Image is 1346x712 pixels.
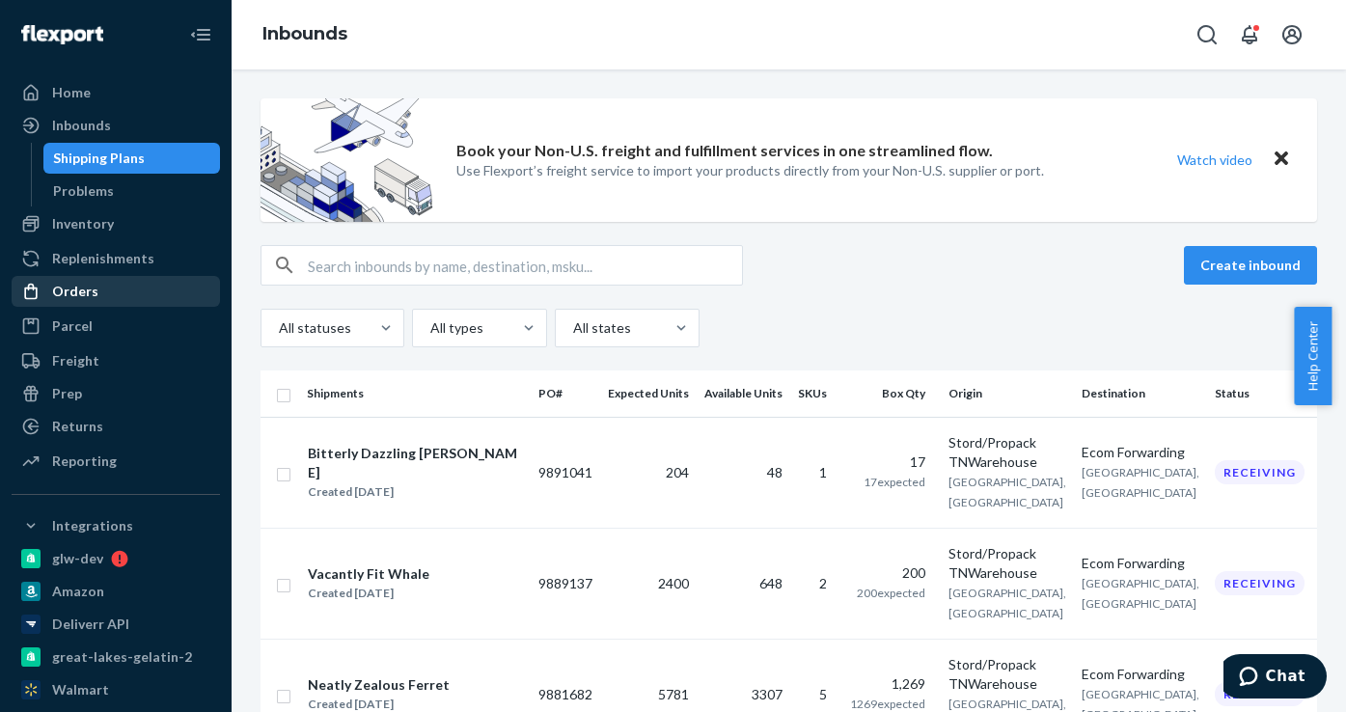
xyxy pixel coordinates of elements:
div: Created [DATE] [308,482,522,502]
div: Replenishments [52,249,154,268]
span: 1 [819,464,827,480]
a: great-lakes-gelatin-2 [12,642,220,672]
span: 2 [819,575,827,591]
span: 200 expected [857,586,925,600]
button: Close [1269,146,1294,174]
td: 9891041 [531,417,600,528]
div: Receiving [1215,682,1305,706]
div: Deliverr API [52,615,129,634]
div: Created [DATE] [308,584,429,603]
span: [GEOGRAPHIC_DATA], [GEOGRAPHIC_DATA] [948,586,1066,620]
ol: breadcrumbs [247,7,363,63]
button: Integrations [12,510,220,541]
div: Reporting [52,452,117,471]
div: Stord/Propack TNWarehouse [948,544,1066,583]
th: Destination [1074,370,1207,417]
input: All types [428,318,430,338]
div: Ecom Forwarding [1082,665,1199,684]
div: glw-dev [52,549,103,568]
div: Ecom Forwarding [1082,554,1199,573]
button: Watch video [1165,146,1265,174]
th: Box Qty [842,370,941,417]
a: Deliverr API [12,609,220,640]
span: 48 [767,464,783,480]
span: 17 expected [864,475,925,489]
a: glw-dev [12,543,220,574]
button: Open Search Box [1188,15,1226,54]
button: Open notifications [1230,15,1269,54]
span: 648 [759,575,783,591]
span: 2400 [658,575,689,591]
button: Help Center [1294,307,1332,405]
a: Orders [12,276,220,307]
div: Stord/Propack TNWarehouse [948,433,1066,472]
p: Use Flexport’s freight service to import your products directly from your Non-U.S. supplier or port. [456,161,1044,180]
div: Returns [52,417,103,436]
div: Receiving [1215,571,1305,595]
a: Freight [12,345,220,376]
div: Integrations [52,516,133,535]
th: PO# [531,370,600,417]
a: Walmart [12,674,220,705]
a: Inbounds [12,110,220,141]
div: Stord/Propack TNWarehouse [948,655,1066,694]
div: Shipping Plans [53,149,145,168]
a: Replenishments [12,243,220,274]
iframe: Opens a widget where you can chat to one of our agents [1223,654,1327,702]
span: [GEOGRAPHIC_DATA], [GEOGRAPHIC_DATA] [1082,576,1199,611]
span: 3307 [752,686,783,702]
div: 17 [850,452,925,472]
div: 1,269 [850,674,925,694]
div: Bitterly Dazzling [PERSON_NAME] [308,444,522,482]
input: Search inbounds by name, destination, msku... [308,246,742,285]
div: Amazon [52,582,104,601]
span: 1269 expected [850,697,925,711]
div: Neatly Zealous Ferret [308,675,450,695]
div: Vacantly Fit Whale [308,564,429,584]
div: Ecom Forwarding [1082,443,1199,462]
div: Problems [53,181,114,201]
th: Origin [941,370,1074,417]
span: 5 [819,686,827,702]
span: [GEOGRAPHIC_DATA], [GEOGRAPHIC_DATA] [1082,465,1199,500]
div: Orders [52,282,98,301]
div: Prep [52,384,82,403]
a: Parcel [12,311,220,342]
img: Flexport logo [21,25,103,44]
a: Inventory [12,208,220,239]
div: Inbounds [52,116,111,135]
button: Close Navigation [181,15,220,54]
div: 200 [850,563,925,583]
div: great-lakes-gelatin-2 [52,647,192,667]
a: Amazon [12,576,220,607]
button: Create inbound [1184,246,1317,285]
a: Home [12,77,220,108]
div: Freight [52,351,99,370]
th: Shipments [299,370,531,417]
td: 9889137 [531,528,600,639]
span: 204 [666,464,689,480]
th: Expected Units [600,370,697,417]
div: Parcel [52,316,93,336]
p: Book your Non-U.S. freight and fulfillment services in one streamlined flow. [456,140,993,162]
input: All states [571,318,573,338]
a: Inbounds [262,23,347,44]
th: Status [1207,370,1330,417]
div: Receiving [1215,460,1305,484]
a: Returns [12,411,220,442]
a: Reporting [12,446,220,477]
div: Inventory [52,214,114,233]
button: Open account menu [1273,15,1311,54]
span: [GEOGRAPHIC_DATA], [GEOGRAPHIC_DATA] [948,475,1066,509]
a: Problems [43,176,221,206]
div: Walmart [52,680,109,699]
th: Available Units [697,370,790,417]
input: All statuses [277,318,279,338]
a: Shipping Plans [43,143,221,174]
a: Prep [12,378,220,409]
th: SKUs [790,370,842,417]
div: Home [52,83,91,102]
span: 5781 [658,686,689,702]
